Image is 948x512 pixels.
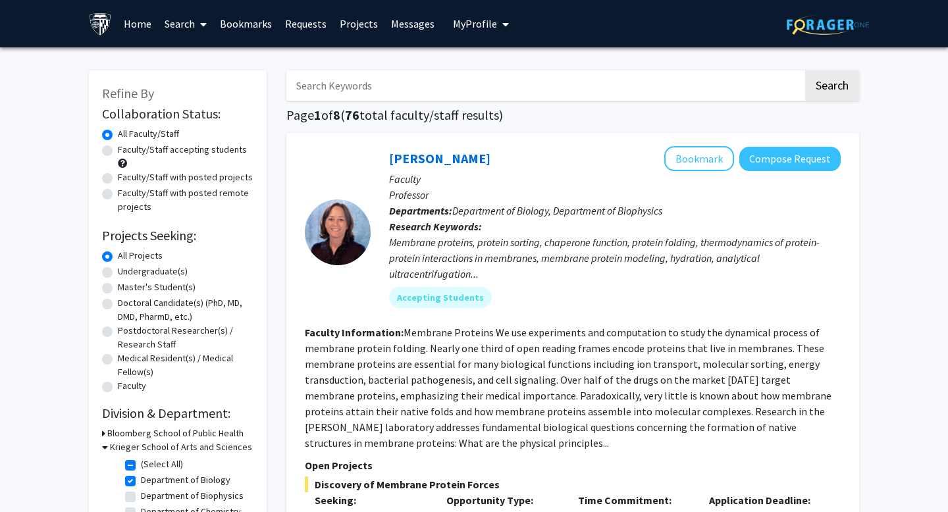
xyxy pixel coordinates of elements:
[110,440,252,454] h3: Krieger School of Arts and Sciences
[102,228,253,243] h2: Projects Seeking:
[118,249,163,263] label: All Projects
[709,492,821,508] p: Application Deadline:
[10,453,56,502] iframe: Chat
[389,187,841,203] p: Professor
[118,186,253,214] label: Faculty/Staff with posted remote projects
[141,473,230,487] label: Department of Biology
[141,457,183,471] label: (Select All)
[384,1,441,47] a: Messages
[158,1,213,47] a: Search
[213,1,278,47] a: Bookmarks
[305,476,841,492] span: Discovery of Membrane Protein Forces
[118,127,179,141] label: All Faculty/Staff
[107,426,244,440] h3: Bloomberg School of Public Health
[141,489,244,503] label: Department of Biophysics
[118,351,253,379] label: Medical Resident(s) / Medical Fellow(s)
[286,107,859,123] h1: Page of ( total faculty/staff results)
[315,492,427,508] p: Seeking:
[787,14,869,35] img: ForagerOne Logo
[305,457,841,473] p: Open Projects
[118,379,146,393] label: Faculty
[389,234,841,282] div: Membrane proteins, protein sorting, chaperone function, protein folding, thermodynamics of protei...
[118,143,247,157] label: Faculty/Staff accepting students
[305,326,831,449] fg-read-more: Membrane Proteins We use experiments and computation to study the dynamical process of membrane p...
[333,107,340,123] span: 8
[446,492,558,508] p: Opportunity Type:
[286,70,803,101] input: Search Keywords
[118,324,253,351] label: Postdoctoral Researcher(s) / Research Staff
[389,150,490,166] a: [PERSON_NAME]
[89,13,112,36] img: Johns Hopkins University Logo
[102,405,253,421] h2: Division & Department:
[278,1,333,47] a: Requests
[102,106,253,122] h2: Collaboration Status:
[389,220,482,233] b: Research Keywords:
[664,146,734,171] button: Add Karen Fleming to Bookmarks
[102,85,154,101] span: Refine By
[389,287,492,308] mat-chip: Accepting Students
[805,70,859,101] button: Search
[452,204,662,217] span: Department of Biology, Department of Biophysics
[578,492,690,508] p: Time Commitment:
[305,326,404,339] b: Faculty Information:
[117,1,158,47] a: Home
[389,204,452,217] b: Departments:
[333,1,384,47] a: Projects
[118,280,196,294] label: Master's Student(s)
[453,17,497,30] span: My Profile
[314,107,321,123] span: 1
[345,107,359,123] span: 76
[118,296,253,324] label: Doctoral Candidate(s) (PhD, MD, DMD, PharmD, etc.)
[389,171,841,187] p: Faculty
[118,265,188,278] label: Undergraduate(s)
[118,170,253,184] label: Faculty/Staff with posted projects
[739,147,841,171] button: Compose Request to Karen Fleming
